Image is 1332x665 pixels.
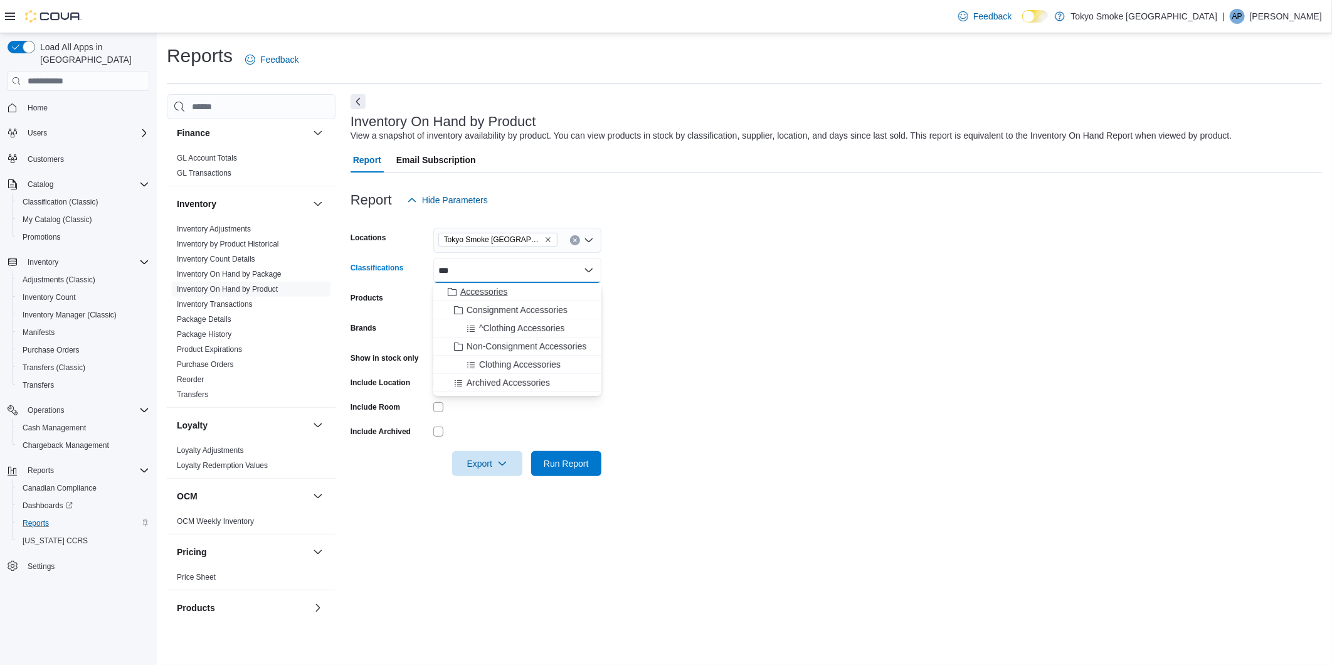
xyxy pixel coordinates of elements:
[18,307,122,322] a: Inventory Manager (Classic)
[23,501,73,511] span: Dashboards
[460,451,515,476] span: Export
[23,536,88,546] span: [US_STATE] CCRS
[177,546,308,558] button: Pricing
[13,359,154,376] button: Transfers (Classic)
[18,438,114,453] a: Chargeback Management
[177,572,216,582] span: Price Sheet
[177,445,244,455] span: Loyalty Adjustments
[23,518,49,528] span: Reports
[177,314,231,324] span: Package Details
[1230,9,1245,24] div: Ankit Patel
[240,47,304,72] a: Feedback
[467,304,568,316] span: Consignment Accessories
[460,285,507,298] span: Accessories
[177,419,208,432] h3: Loyalty
[18,420,91,435] a: Cash Management
[23,197,98,207] span: Classification (Classic)
[444,233,542,246] span: Tokyo Smoke [GEOGRAPHIC_DATA]
[177,375,204,385] span: Reorder
[310,418,325,433] button: Loyalty
[351,233,386,243] label: Locations
[13,193,154,211] button: Classification (Classic)
[23,255,63,270] button: Inventory
[13,497,154,514] a: Dashboards
[13,211,154,228] button: My Catalog (Classic)
[177,224,251,234] span: Inventory Adjustments
[433,356,601,374] button: Clothing Accessories
[177,390,208,400] span: Transfers
[177,359,234,370] span: Purchase Orders
[353,147,381,173] span: Report
[23,151,149,166] span: Customers
[177,127,210,139] h3: Finance
[18,378,59,393] a: Transfers
[23,440,109,450] span: Chargeback Management
[23,177,58,192] button: Catalog
[28,179,53,189] span: Catalog
[531,451,601,476] button: Run Report
[544,236,552,243] button: Remove Tokyo Smoke Canada from selection in this group
[18,360,90,375] a: Transfers (Classic)
[177,460,268,471] span: Loyalty Redemption Values
[479,322,565,334] span: ^Clothing Accessories
[28,257,58,267] span: Inventory
[8,93,149,608] nav: Complex example
[18,360,149,375] span: Transfers (Classic)
[351,427,411,437] label: Include Archived
[18,516,149,531] span: Reports
[177,390,208,399] a: Transfers
[177,255,255,263] a: Inventory Count Details
[18,194,149,210] span: Classification (Classic)
[23,345,80,355] span: Purchase Orders
[18,533,93,548] a: [US_STATE] CCRS
[18,212,149,227] span: My Catalog (Classic)
[402,188,493,213] button: Hide Parameters
[177,315,231,324] a: Package Details
[13,532,154,550] button: [US_STATE] CCRS
[3,557,154,575] button: Settings
[3,402,154,419] button: Operations
[467,340,586,353] span: Non-Consignment Accessories
[13,479,154,497] button: Canadian Compliance
[18,194,103,210] a: Classification (Classic)
[544,457,589,470] span: Run Report
[18,498,149,513] span: Dashboards
[23,125,149,141] span: Users
[467,376,550,389] span: Archived Accessories
[260,53,299,66] span: Feedback
[18,438,149,453] span: Chargeback Management
[35,41,149,66] span: Load All Apps in [GEOGRAPHIC_DATA]
[396,147,476,173] span: Email Subscription
[310,125,325,141] button: Finance
[433,283,601,301] button: Accessories
[28,561,55,572] span: Settings
[1222,9,1225,24] p: |
[28,465,54,476] span: Reports
[177,300,253,309] a: Inventory Transactions
[452,451,522,476] button: Export
[177,198,308,210] button: Inventory
[351,293,383,303] label: Products
[13,437,154,454] button: Chargeback Management
[1250,9,1322,24] p: [PERSON_NAME]
[23,310,117,320] span: Inventory Manager (Classic)
[351,323,376,333] label: Brands
[351,402,400,412] label: Include Room
[177,198,216,210] h3: Inventory
[351,353,419,363] label: Show in stock only
[177,169,231,178] a: GL Transactions
[3,98,154,117] button: Home
[351,263,404,273] label: Classifications
[3,124,154,142] button: Users
[177,239,279,249] span: Inventory by Product Historical
[167,43,233,68] h1: Reports
[23,483,97,493] span: Canadian Compliance
[177,490,198,503] h3: OCM
[310,600,325,615] button: Products
[23,255,149,270] span: Inventory
[351,129,1232,142] div: View a snapshot of inventory availability by product. You can view products in stock by classific...
[23,463,59,478] button: Reports
[18,378,149,393] span: Transfers
[177,516,254,526] span: OCM Weekly Inventory
[433,319,601,338] button: ^Clothing Accessories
